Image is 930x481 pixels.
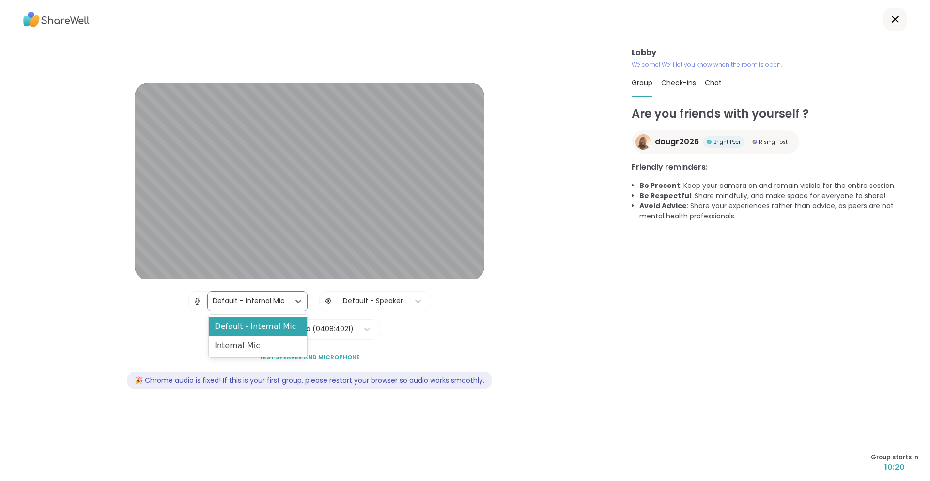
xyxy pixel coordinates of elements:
span: Group starts in [871,453,918,462]
b: Be Respectful [639,191,691,201]
span: Test speaker and microphone [259,353,360,362]
span: 10:20 [871,462,918,473]
h3: Lobby [632,47,918,59]
div: Default - Internal Mic [209,317,307,336]
li: : Share mindfully, and make space for everyone to share! [639,191,918,201]
span: Check-ins [661,78,696,88]
img: Rising Host [752,140,757,144]
div: Default - Internal Mic [213,296,285,306]
button: Test speaker and microphone [255,347,364,368]
span: dougr2026 [655,136,699,148]
img: ShareWell Logo [23,8,90,31]
p: Welcome! We’ll let you know when the room is open. [632,61,918,69]
li: : Share your experiences rather than advice, as peers are not mental health professionals. [639,201,918,221]
h1: Are you friends with yourself ? [632,105,918,123]
span: | [205,292,208,311]
li: : Keep your camera on and remain visible for the entire session. [639,181,918,191]
div: 🎉 Chrome audio is fixed! If this is your first group, please restart your browser so audio works ... [127,372,492,389]
span: Chat [705,78,722,88]
span: | [336,295,338,307]
b: Be Present [639,181,680,190]
span: Rising Host [759,139,788,146]
span: Bright Peer [713,139,741,146]
div: Front Camera (0408:4021) [263,324,354,334]
h3: Friendly reminders: [632,161,918,173]
img: Microphone [193,292,201,311]
img: dougr2026 [635,134,651,150]
a: dougr2026dougr2026Bright PeerBright PeerRising HostRising Host [632,130,799,154]
b: Avoid Advice [639,201,687,211]
div: Internal Mic [209,336,307,356]
img: Bright Peer [707,140,712,144]
span: Group [632,78,652,88]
